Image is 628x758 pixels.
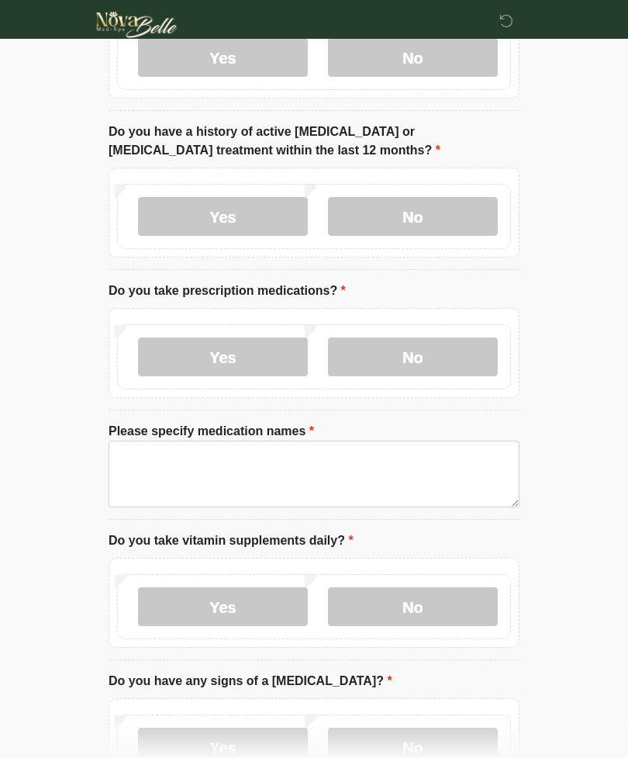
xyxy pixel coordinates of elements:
[109,672,392,691] label: Do you have any signs of a [MEDICAL_DATA]?
[138,337,308,376] label: Yes
[328,337,498,376] label: No
[138,587,308,626] label: Yes
[93,12,181,38] img: Novabelle medspa Logo
[109,282,346,300] label: Do you take prescription medications?
[138,38,308,77] label: Yes
[109,123,519,160] label: Do you have a history of active [MEDICAL_DATA] or [MEDICAL_DATA] treatment within the last 12 mon...
[109,531,354,550] label: Do you take vitamin supplements daily?
[328,197,498,236] label: No
[138,197,308,236] label: Yes
[109,422,314,441] label: Please specify medication names
[328,587,498,626] label: No
[328,38,498,77] label: No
